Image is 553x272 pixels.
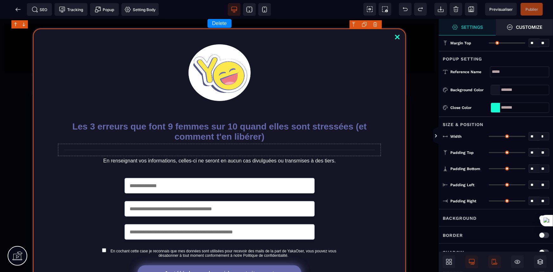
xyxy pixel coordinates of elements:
[450,166,480,171] span: Padding Bottom
[443,231,463,239] p: Border
[59,6,83,13] span: Tracking
[443,249,464,256] p: Shadow
[534,256,547,268] span: Open Layers
[450,134,461,139] span: Width
[32,6,48,13] span: SEO
[450,199,476,204] span: Padding Right
[72,103,369,123] b: Les 3 erreurs que font 9 femmes sur 10 quand elles sont stressées (et comment t'en libérer)
[461,25,483,29] strong: Settings
[439,117,553,128] div: Size & Position
[485,3,517,16] span: Preview
[138,246,301,263] button: Je télécharge le guide gratuitement
[516,25,543,29] strong: Customize
[488,256,501,268] span: Mobile Only
[450,104,488,111] div: Close Color
[443,256,455,268] span: Open Blocks
[64,137,375,146] text: En renseignant vos informations, celles-ci ne seront en aucun cas divulguées ou transmises à des ...
[450,87,488,93] div: Background Color
[511,256,524,268] span: Hide/Show Block
[489,7,513,12] span: Previsualiser
[443,214,477,222] p: Background
[450,41,471,46] span: Margin Top
[450,150,474,155] span: Padding Top
[379,3,391,16] span: Screenshot
[189,25,251,82] img: Yakaoser logo
[439,51,553,63] div: Popup Setting
[496,19,553,35] span: Open Style Manager
[109,230,338,239] label: En cochant cette case je reconnais que mes données sont utilisées pour recevoir des mails de la p...
[466,256,478,268] span: Desktop Only
[439,19,496,35] span: Settings
[363,3,376,16] span: View components
[125,6,156,13] span: Setting Body
[450,182,474,187] span: Padding Left
[525,7,538,12] span: Publier
[95,6,114,13] span: Popup
[391,12,404,26] a: Close
[450,69,490,75] div: Reference name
